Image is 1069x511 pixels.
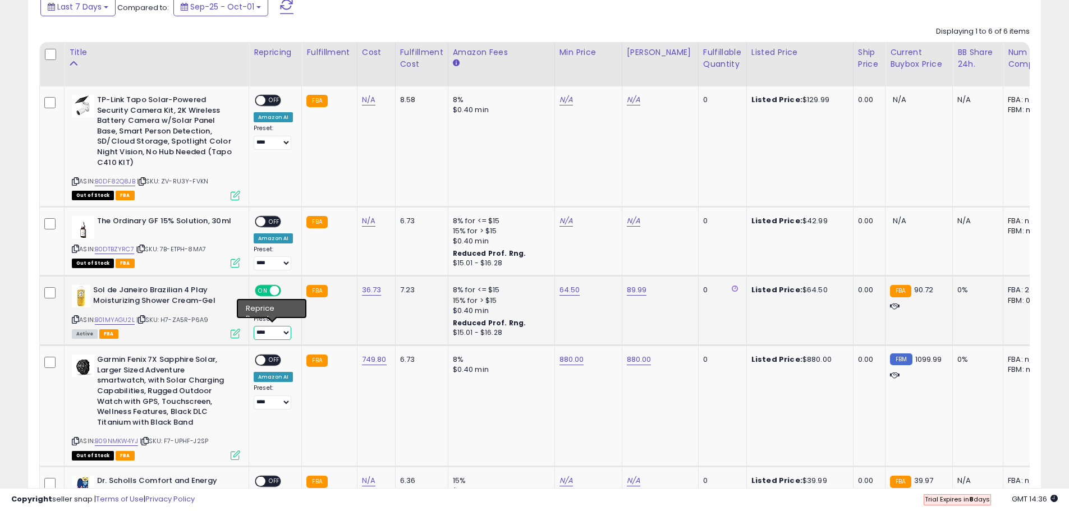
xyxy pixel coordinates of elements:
div: 0.00 [858,355,877,365]
div: 0 [703,216,738,226]
b: Garmin Fenix 7X Sapphire Solar, Larger Sized Adventure smartwatch, with Solar Charging Capabiliti... [97,355,233,430]
b: TP-Link Tapo Solar-Powered Security Camera Kit, 2K Wireless Battery Camera w/Solar Panel Base, Sm... [97,95,233,171]
div: Preset: [254,246,293,271]
div: FBM: n/a [1008,105,1045,115]
span: 90.72 [914,284,934,295]
div: $39.99 [751,476,845,486]
div: 8% [453,355,546,365]
div: Num of Comp. [1008,47,1049,70]
div: Amazon Fees [453,47,550,58]
div: Ship Price [858,47,880,70]
div: 8.58 [400,95,439,105]
div: $64.50 [751,285,845,295]
small: Amazon Fees. [453,58,460,68]
div: N/A [957,476,994,486]
span: Sep-25 - Oct-01 [190,1,254,12]
span: | SKU: ZV-RU3Y-FVKN [137,177,208,186]
a: 64.50 [559,284,580,296]
div: Amazon AI [254,112,293,122]
div: 15% [453,476,546,486]
div: Amazon AI [254,302,293,312]
span: | SKU: 7B-ETPH-8MA7 [136,245,206,254]
div: ASIN: [72,95,240,199]
b: The Ordinary GF 15% Solution, 30ml [97,216,233,229]
div: BB Share 24h. [957,47,998,70]
span: FBA [116,259,135,268]
b: Reduced Prof. Rng. [453,318,526,328]
a: B09NMKW4YJ [95,436,138,446]
span: N/A [893,215,906,226]
a: N/A [362,475,375,486]
div: Fulfillment Cost [400,47,443,70]
div: FBM: n/a [1008,226,1045,236]
div: $0.40 min [453,306,546,316]
div: FBA: n/a [1008,95,1045,105]
div: Current Buybox Price [890,47,948,70]
div: 15% for > $15 [453,296,546,306]
div: ASIN: [72,216,240,267]
div: $0.40 min [453,365,546,375]
span: All listings that are currently out of stock and unavailable for purchase on Amazon [72,259,114,268]
a: 880.00 [559,354,584,365]
div: Preset: [254,125,293,150]
div: Amazon AI [254,233,293,243]
small: FBA [306,476,327,488]
b: Listed Price: [751,215,802,226]
div: $42.99 [751,216,845,226]
a: N/A [362,215,375,227]
a: 880.00 [627,354,652,365]
div: $0.40 min [453,236,546,246]
div: 0% [957,285,994,295]
div: FBM: 0 [1008,296,1045,306]
div: 6.36 [400,476,439,486]
div: 6.73 [400,216,439,226]
b: Dr. Scholls Comfort and Energy Extra Support Insoles for Men, 1 Pair, Size 8-14 [97,476,233,510]
span: OFF [265,217,283,226]
span: Compared to: [117,2,169,13]
small: FBA [306,216,327,228]
img: 31N5kgES29L._SL40_.jpg [72,95,94,117]
span: OFF [265,356,283,365]
div: Preset: [254,315,293,340]
div: FBM: n/a [1008,365,1045,375]
div: FBA: n/a [1008,355,1045,365]
b: Reduced Prof. Rng. [453,248,526,258]
a: N/A [559,215,573,227]
div: 6.73 [400,355,439,365]
div: 0% [957,355,994,365]
div: Preset: [254,384,293,409]
span: FBA [116,191,135,200]
img: 41DjZKe4ugL._SL40_.jpg [72,355,94,377]
a: N/A [559,475,573,486]
div: $0.40 min [453,105,546,115]
div: FBA: 2 [1008,285,1045,295]
span: Trial Expires in days [925,495,990,504]
div: Amazon AI [254,372,293,382]
span: 39.97 [914,475,934,486]
strong: Copyright [11,494,52,504]
div: seller snap | | [11,494,195,505]
img: 41bEkWGym0L._SL40_.jpg [72,476,94,498]
span: 1099.99 [915,354,942,365]
span: All listings that are currently out of stock and unavailable for purchase on Amazon [72,191,114,200]
span: OFF [265,476,283,486]
span: | SKU: F7-UPHF-J2SP [140,436,208,445]
div: 15% for > $15 [453,226,546,236]
span: ON [256,286,270,296]
div: 8% [453,95,546,105]
small: FBA [306,95,327,107]
a: N/A [627,215,640,227]
div: 7.23 [400,285,439,295]
div: 0 [703,355,738,365]
div: 0.00 [858,285,877,295]
b: Sol de Janeiro Brazilian 4 Play Moisturizing Shower Cream-Gel [93,285,230,309]
span: FBA [116,451,135,461]
div: 0.00 [858,476,877,486]
small: FBA [890,476,911,488]
div: 8% for <= $15 [453,216,546,226]
img: 21FMiPpjRCL._SL40_.jpg [72,216,94,238]
div: 0 [703,285,738,295]
a: N/A [559,94,573,105]
span: OFF [279,286,297,296]
div: Fulfillment [306,47,352,58]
